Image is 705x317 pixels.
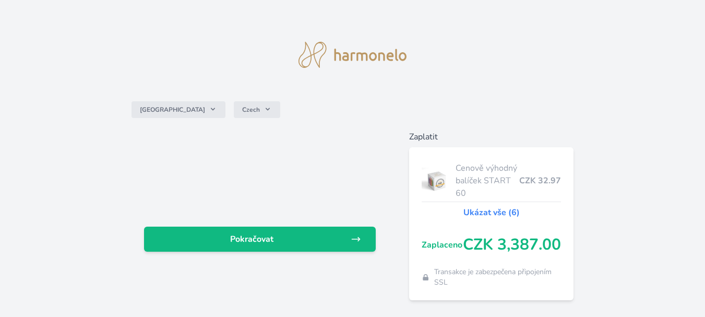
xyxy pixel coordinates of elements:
span: Transakce je zabezpečena připojením SSL [434,267,561,288]
span: [GEOGRAPHIC_DATA] [140,105,205,114]
span: CZK 3,387.00 [463,236,561,254]
span: CZK 32.97 [519,174,561,187]
a: Pokračovat [144,227,376,252]
h6: Zaplatit [409,131,573,143]
button: Czech [234,101,280,118]
img: logo.svg [298,42,407,68]
span: Zaplaceno [422,239,463,251]
span: Czech [242,105,260,114]
img: start.jpg [422,168,451,194]
a: Ukázat vše (6) [463,206,520,219]
span: Cenově výhodný balíček START 60 [456,162,519,199]
span: Pokračovat [152,233,351,245]
button: [GEOGRAPHIC_DATA] [132,101,225,118]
